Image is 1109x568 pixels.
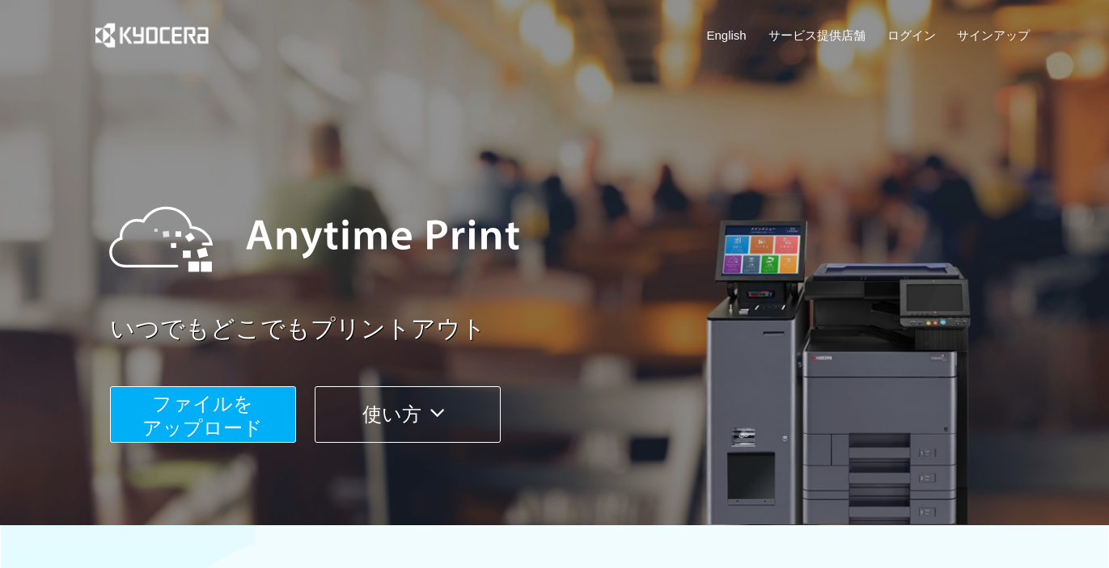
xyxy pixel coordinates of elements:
a: いつでもどこでもプリントアウト [110,312,1040,347]
button: 使い方 [315,386,501,443]
button: ファイルを​​アップロード [110,386,296,443]
a: サインアップ [957,27,1030,44]
a: サービス提供店舗 [768,27,866,44]
a: English [707,27,747,44]
a: ログイン [887,27,936,44]
span: ファイルを ​​アップロード [142,393,263,439]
